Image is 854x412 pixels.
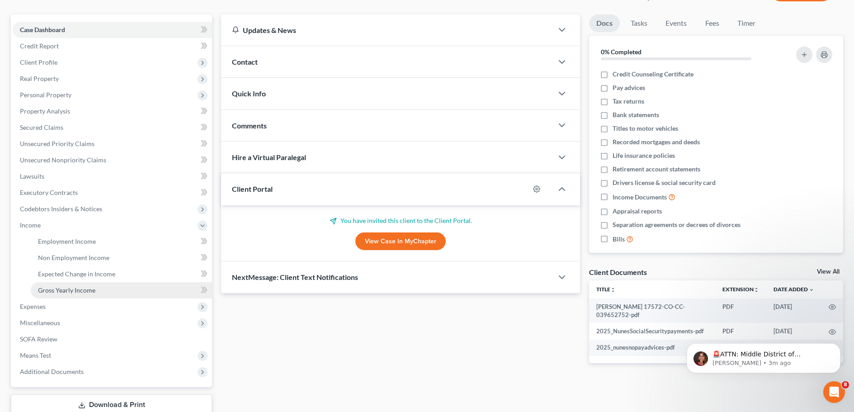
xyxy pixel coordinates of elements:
[715,298,766,323] td: PDF
[31,266,212,282] a: Expected Change in Income
[589,298,715,323] td: [PERSON_NAME] 17572-CO-CC-039652752-pdf
[613,70,694,79] span: Credit Counseling Certificate
[38,286,95,294] span: Gross Yearly Income
[754,287,759,293] i: unfold_more
[20,335,57,343] span: SOFA Review
[613,193,667,202] span: Income Documents
[613,235,625,244] span: Bills
[232,57,258,66] span: Contact
[20,75,59,82] span: Real Property
[658,14,694,32] a: Events
[20,221,41,229] span: Income
[13,331,212,347] a: SOFA Review
[20,140,94,147] span: Unsecured Priority Claims
[13,119,212,136] a: Secured Claims
[232,185,273,193] span: Client Portal
[232,273,358,281] span: NextMessage: Client Text Notifications
[232,25,542,35] div: Updates & News
[730,14,763,32] a: Timer
[613,110,659,119] span: Bank statements
[766,298,821,323] td: [DATE]
[38,270,115,278] span: Expected Change in Income
[38,237,96,245] span: Employment Income
[613,220,741,229] span: Separation agreements or decrees of divorces
[13,152,212,168] a: Unsecured Nonpriority Claims
[232,89,266,98] span: Quick Info
[623,14,655,32] a: Tasks
[38,254,109,261] span: Non Employment Income
[20,368,84,375] span: Additional Documents
[232,121,267,130] span: Comments
[20,156,106,164] span: Unsecured Nonpriority Claims
[20,189,78,196] span: Executory Contracts
[613,97,644,106] span: Tax returns
[596,286,616,293] a: Titleunfold_more
[613,124,678,133] span: Titles to motor vehicles
[601,48,642,56] strong: 0% Completed
[613,137,700,147] span: Recorded mortgages and deeds
[20,319,60,327] span: Miscellaneous
[774,286,814,293] a: Date Added expand_more
[232,216,569,225] p: You have invited this client to the Client Portal.
[31,250,212,266] a: Non Employment Income
[20,205,102,213] span: Codebtors Insiders & Notices
[13,185,212,201] a: Executory Contracts
[673,324,854,388] iframe: Intercom notifications message
[589,267,647,277] div: Client Documents
[13,103,212,119] a: Property Analysis
[766,323,821,339] td: [DATE]
[613,178,716,187] span: Drivers license & social security card
[589,323,715,339] td: 2025_NunesSocialSecuritypayments-pdf
[31,233,212,250] a: Employment Income
[589,340,715,356] td: 2025_nunesnopayadvices-pdf
[722,286,759,293] a: Extensionunfold_more
[13,136,212,152] a: Unsecured Priority Claims
[613,165,700,174] span: Retirement account statements
[20,172,44,180] span: Lawsuits
[842,381,849,388] span: 8
[613,83,645,92] span: Pay advices
[715,323,766,339] td: PDF
[31,282,212,298] a: Gross Yearly Income
[232,153,306,161] span: Hire a Virtual Paralegal
[13,38,212,54] a: Credit Report
[20,58,57,66] span: Client Profile
[13,22,212,38] a: Case Dashboard
[20,107,70,115] span: Property Analysis
[809,287,814,293] i: expand_more
[589,14,620,32] a: Docs
[817,269,840,275] a: View All
[13,168,212,185] a: Lawsuits
[20,303,46,310] span: Expenses
[20,123,63,131] span: Secured Claims
[698,14,727,32] a: Fees
[355,232,446,251] a: View Case in MyChapter
[20,351,51,359] span: Means Test
[610,287,616,293] i: unfold_more
[20,91,71,99] span: Personal Property
[20,42,59,50] span: Credit Report
[823,381,845,403] iframe: Intercom live chat
[613,151,675,160] span: Life insurance policies
[613,207,662,216] span: Appraisal reports
[20,26,65,33] span: Case Dashboard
